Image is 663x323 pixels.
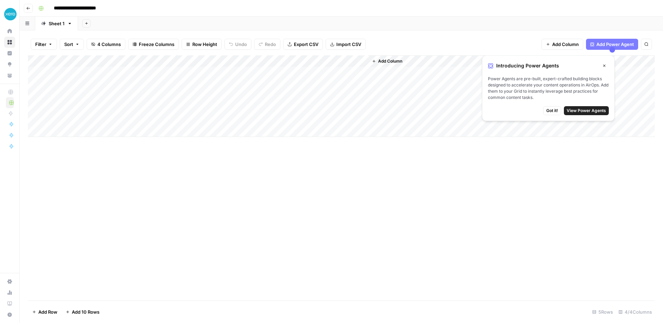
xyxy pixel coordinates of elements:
a: Opportunities [4,59,15,70]
a: Your Data [4,70,15,81]
span: Filter [35,41,46,48]
span: Export CSV [294,41,318,48]
button: Workspace: XeroOps [4,6,15,23]
a: Sheet 1 [35,17,78,30]
button: 4 Columns [87,39,125,50]
div: 4/4 Columns [616,306,655,317]
button: Freeze Columns [128,39,179,50]
img: XeroOps Logo [4,8,17,20]
span: Row Height [192,41,217,48]
span: Add Power Agent [596,41,634,48]
a: Settings [4,276,15,287]
button: Undo [224,39,251,50]
button: Add Column [369,57,405,66]
button: Redo [254,39,280,50]
button: Import CSV [326,39,366,50]
button: Add Power Agent [586,39,638,50]
button: Help + Support [4,309,15,320]
button: Row Height [182,39,222,50]
a: Insights [4,48,15,59]
div: 5 Rows [589,306,616,317]
span: Import CSV [336,41,361,48]
button: Add Row [28,306,61,317]
a: Browse [4,37,15,48]
button: Export CSV [283,39,323,50]
button: Add 10 Rows [61,306,104,317]
button: Filter [31,39,57,50]
button: View Power Agents [564,106,609,115]
span: 4 Columns [97,41,121,48]
button: Add Column [541,39,583,50]
a: Usage [4,287,15,298]
button: Sort [60,39,84,50]
span: Power Agents are pre-built, expert-crafted building blocks designed to accelerate your content op... [488,76,609,101]
div: Sheet 1 [49,20,65,27]
span: Add Column [552,41,579,48]
span: Add 10 Rows [72,308,99,315]
span: Freeze Columns [139,41,174,48]
span: Redo [265,41,276,48]
span: Add Row [38,308,57,315]
span: Undo [235,41,247,48]
div: Introducing Power Agents [488,61,609,70]
span: Add Column [378,58,402,64]
button: Got it! [543,106,561,115]
a: Learning Hub [4,298,15,309]
span: Sort [64,41,73,48]
span: View Power Agents [567,108,606,114]
a: Home [4,26,15,37]
span: Got it! [546,108,558,114]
